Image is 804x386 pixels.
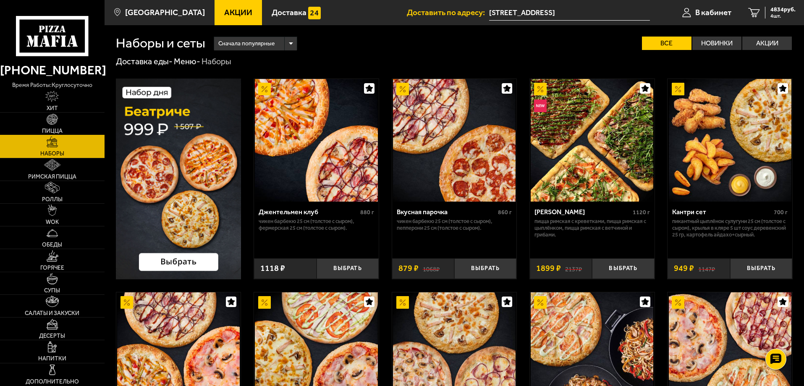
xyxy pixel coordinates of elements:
[116,56,173,66] a: Доставка еды-
[39,333,65,339] span: Десерты
[633,209,650,216] span: 1120 г
[489,5,650,21] input: Ваш адрес доставки
[672,218,788,238] p: Пикантный цыплёнок сулугуни 25 см (толстое с сыром), крылья в кляре 5 шт соус деревенский 25 гр, ...
[254,79,379,202] a: АкционныйДжентельмен клуб
[674,264,694,273] span: 949 ₽
[396,296,409,309] img: Акционный
[259,208,358,216] div: Джентельмен клуб
[218,36,275,52] span: Сначала популярные
[308,7,321,19] img: 15daf4d41897b9f0e9f617042186c801.svg
[489,5,650,21] span: Малая Морская улица, 10
[393,79,516,202] img: Вкусная парочка
[47,105,58,111] span: Хит
[44,288,60,294] span: Супы
[28,174,76,180] span: Римская пицца
[565,264,582,273] s: 2137 ₽
[397,208,496,216] div: Вкусная парочка
[46,219,59,225] span: WOK
[396,83,409,95] img: Акционный
[770,13,796,18] span: 4 шт.
[40,151,64,157] span: Наборы
[534,208,631,216] div: [PERSON_NAME]
[454,258,516,279] button: Выбрать
[392,79,517,202] a: АкционныйВкусная парочка
[498,209,512,216] span: 860 г
[224,8,252,16] span: Акции
[770,7,796,13] span: 4834 руб.
[669,79,791,202] img: Кантри сет
[259,218,374,231] p: Чикен Барбекю 25 см (толстое с сыром), Фермерская 25 см (толстое с сыром).
[42,128,63,134] span: Пицца
[38,356,66,362] span: Напитки
[672,83,684,95] img: Акционный
[642,37,691,50] label: Все
[534,83,547,95] img: Акционный
[692,37,742,50] label: Новинки
[534,296,547,309] img: Акционный
[531,79,653,202] img: Мама Миа
[25,310,79,316] span: Салаты и закуски
[730,258,792,279] button: Выбрать
[255,79,377,202] img: Джентельмен клуб
[774,209,788,216] span: 700 г
[258,83,271,95] img: Акционный
[407,8,489,16] span: Доставить по адресу:
[360,209,374,216] span: 880 г
[120,296,133,309] img: Акционный
[534,218,650,238] p: Пицца Римская с креветками, Пицца Римская с цыплёнком, Пицца Римская с ветчиной и грибами.
[397,218,512,231] p: Чикен Барбекю 25 см (толстое с сыром), Пепперони 25 см (толстое с сыром).
[668,79,792,202] a: АкционныйКантри сет
[40,265,64,271] span: Горячее
[260,264,285,273] span: 1118 ₽
[698,264,715,273] s: 1147 ₽
[125,8,205,16] span: [GEOGRAPHIC_DATA]
[258,296,271,309] img: Акционный
[530,79,655,202] a: АкционныйНовинкаМама Миа
[536,264,561,273] span: 1899 ₽
[592,258,654,279] button: Выбрать
[42,197,63,202] span: Роллы
[534,100,547,112] img: Новинка
[672,296,684,309] img: Акционный
[695,8,731,16] span: В кабинет
[742,37,792,50] label: Акции
[398,264,419,273] span: 879 ₽
[672,208,772,216] div: Кантри сет
[42,242,62,248] span: Обеды
[116,37,205,50] h1: Наборы и сеты
[317,258,379,279] button: Выбрать
[423,264,440,273] s: 1068 ₽
[174,56,200,66] a: Меню-
[26,379,79,385] span: Дополнительно
[202,56,231,67] div: Наборы
[272,8,306,16] span: Доставка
